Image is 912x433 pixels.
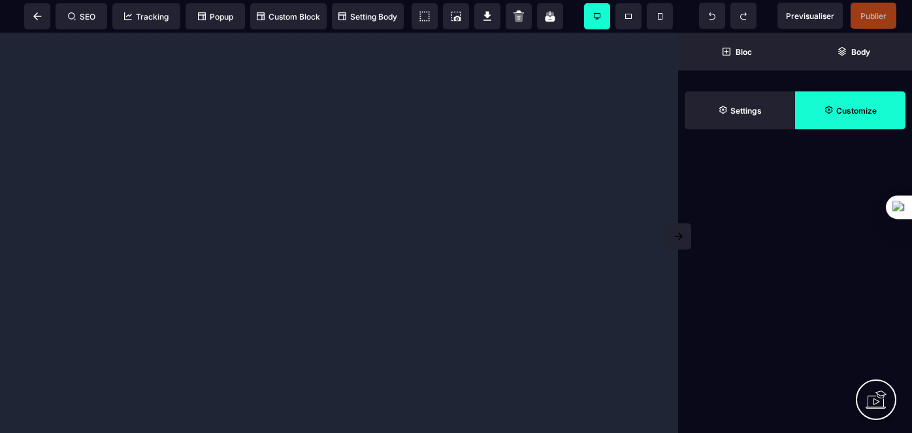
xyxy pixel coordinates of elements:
span: Open Blocks [678,33,795,71]
span: Popup [198,12,233,22]
span: Publier [860,11,887,21]
span: Custom Block [257,12,320,22]
span: Screenshot [443,3,469,29]
span: Settings [685,91,795,129]
span: View components [412,3,438,29]
strong: Body [851,47,870,57]
span: Preview [777,3,843,29]
span: SEO [68,12,95,22]
strong: Settings [730,106,762,116]
strong: Bloc [736,47,752,57]
strong: Customize [836,106,877,116]
span: Open Style Manager [795,91,905,129]
span: Previsualiser [786,11,834,21]
span: Setting Body [338,12,397,22]
span: Open Layer Manager [795,33,912,71]
span: Tracking [124,12,169,22]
